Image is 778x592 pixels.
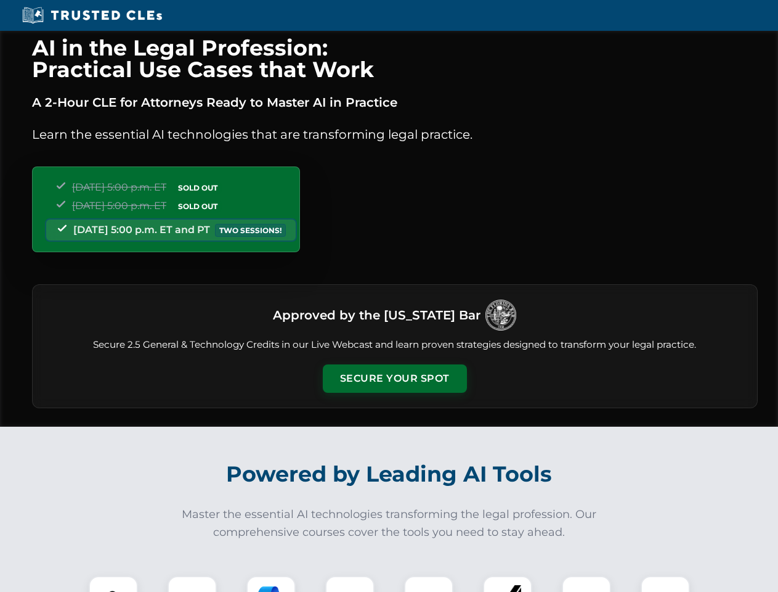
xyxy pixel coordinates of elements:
p: A 2-Hour CLE for Attorneys Ready to Master AI in Practice [32,92,758,112]
img: Logo [485,300,516,331]
span: [DATE] 5:00 p.m. ET [72,200,166,212]
h2: Powered by Leading AI Tools [48,453,731,496]
p: Learn the essential AI technologies that are transforming legal practice. [32,125,758,144]
p: Master the essential AI technologies transforming the legal profession. Our comprehensive courses... [174,506,605,541]
button: Secure Your Spot [323,364,467,393]
h1: AI in the Legal Profession: Practical Use Cases that Work [32,37,758,80]
img: Trusted CLEs [18,6,166,25]
span: SOLD OUT [174,181,222,194]
span: [DATE] 5:00 p.m. ET [72,181,166,193]
span: SOLD OUT [174,200,222,213]
p: Secure 2.5 General & Technology Credits in our Live Webcast and learn proven strategies designed ... [47,338,742,352]
h3: Approved by the [US_STATE] Bar [273,304,480,326]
